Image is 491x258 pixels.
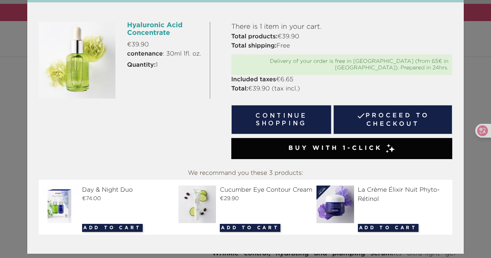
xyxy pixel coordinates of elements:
[231,86,248,92] strong: Total:
[127,62,156,68] strong: Quantity:
[41,186,175,195] div: Day & Night Duo
[231,34,278,40] strong: Total products:
[231,75,452,84] p: €6.65
[178,186,219,223] img: Cucumber Eye Contour Cream
[231,43,277,49] strong: Total shipping:
[231,77,276,83] strong: Included taxes
[231,32,452,41] p: €39.90
[127,49,201,59] span: : 30ml 1fl. oz.
[41,195,175,203] div: €74.00
[127,51,163,57] strong: contenance
[127,22,204,37] h6: Hyaluronic Acid Concentrate
[127,40,204,49] p: €39.90
[235,58,448,71] div: Delivery of your order is free in [GEOGRAPHIC_DATA] (from 65€ in [GEOGRAPHIC_DATA]). Prepared in ...
[358,224,419,232] button: Add to cart
[41,186,81,223] img: Day & Night Duo
[178,195,312,203] div: €29.90
[316,186,357,223] img: La Crème Élixir Nuit Phyto-Rétinol
[231,22,452,32] p: There is 1 item in your cart.
[231,41,452,51] p: Free
[220,224,280,232] button: Add to cart
[333,105,452,134] a: Proceed to checkout
[231,84,452,94] p: €39.90 (tax incl.)
[82,224,143,232] button: Add to cart
[39,167,452,180] div: We recommand you these 3 products:
[127,61,204,70] p: 1
[231,105,332,134] button: Continue shopping
[178,186,312,195] div: Cucumber Eye Contour Cream
[316,186,450,204] div: La Crème Élixir Nuit Phyto-Rétinol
